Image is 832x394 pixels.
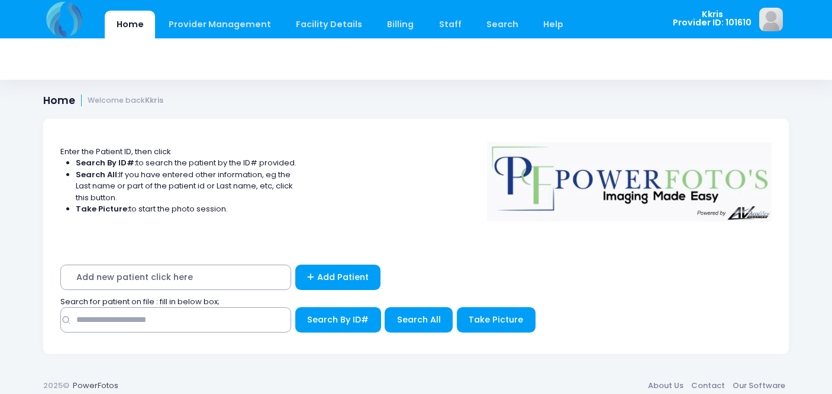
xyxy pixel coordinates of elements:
img: image [759,8,783,31]
a: Home [105,11,155,38]
span: Search for patient on file : fill in below box; [60,296,220,307]
strong: Search All: [76,169,119,180]
span: Take Picture [469,314,523,325]
a: Billing [376,11,425,38]
a: Staff [427,11,473,38]
li: to start the photo session. [76,203,297,215]
span: Kkris Provider ID: 101610 [673,10,752,27]
a: Add Patient [295,265,381,290]
strong: Kkris [145,95,163,105]
button: Take Picture [457,307,536,333]
a: Provider Management [157,11,282,38]
img: Logo [482,134,778,222]
strong: Take Picture: [76,203,129,214]
li: If you have entered other information, eg the Last name or part of the patient id or Last name, e... [76,169,297,204]
button: Search By ID# [295,307,381,333]
a: Search [475,11,530,38]
button: Search All [385,307,453,333]
strong: Search By ID#: [76,157,136,168]
span: Search All [397,314,441,325]
li: to search the patient by the ID# provided. [76,157,297,169]
span: Enter the Patient ID, then click [60,146,171,157]
a: Help [532,11,575,38]
a: Facility Details [285,11,374,38]
span: 2025© [43,380,69,391]
a: PowerFotos [73,380,118,391]
small: Welcome back [88,96,163,105]
span: Add new patient click here [60,265,291,290]
span: Search By ID# [307,314,369,325]
h1: Home [43,95,163,107]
